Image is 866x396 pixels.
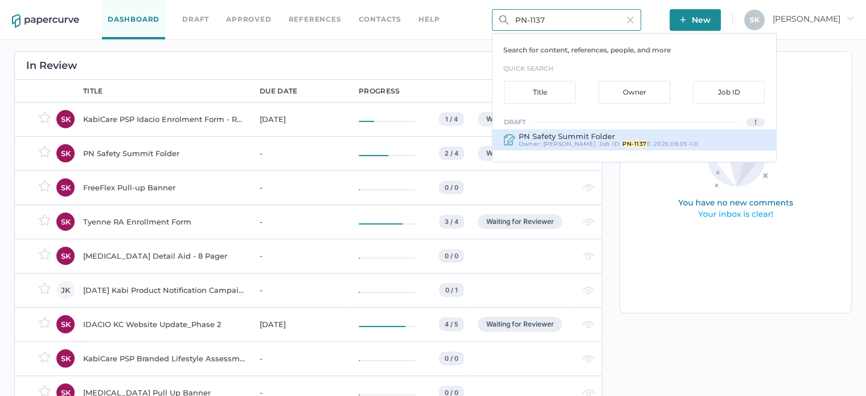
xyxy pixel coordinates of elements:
[359,13,401,26] a: Contacts
[439,317,464,331] div: 4 / 5
[582,218,594,226] img: eye-light-gray.b6d092a5.svg
[248,273,347,307] td: -
[248,205,347,239] td: -
[492,9,641,31] input: Search Workspace
[504,134,515,145] img: draft-icon.2fe86ec2.svg
[746,118,765,126] div: 1
[503,45,776,55] p: Search for content, references, people, and more
[846,14,854,22] i: arrow_right
[647,140,699,148] span: E-2025.08.05-1.0
[83,181,246,194] div: FreeFlex Pull-up Banner
[56,110,75,128] div: SK
[83,146,246,160] div: PN Safety Summit Folder
[39,317,51,328] img: star-inactive.70f2008a.svg
[598,81,671,104] div: Owner
[439,352,464,365] div: 0 / 0
[39,214,51,226] img: star-inactive.70f2008a.svg
[248,136,347,170] td: -
[289,13,342,26] a: References
[56,178,75,197] div: SK
[439,181,464,194] div: 0 / 0
[26,60,77,71] h2: In Review
[478,112,562,126] div: Waiting for Reviewer
[499,15,508,25] img: search.bf03fe8b.svg
[750,15,760,24] span: S K
[492,129,776,150] a: PN Safety Summit Folder Owner: [PERSON_NAME] Job ID: PN-1137E-2025.08.05-1.0
[56,247,75,265] div: SK
[599,141,699,148] div: Job ID :
[56,144,75,162] div: SK
[478,317,562,332] div: Waiting for Reviewer
[680,17,686,23] img: plus-white.e19ec114.svg
[654,115,818,229] img: comments-empty-state.0193fcf7.svg
[622,140,647,148] span: PN-1137
[260,317,345,331] div: [DATE]
[248,170,347,205] td: -
[519,132,615,141] span: PN Safety Summit Folder
[439,283,464,297] div: 0 / 1
[693,81,765,104] div: Job ID
[39,351,51,362] img: star-inactive.70f2008a.svg
[39,248,51,260] img: star-inactive.70f2008a.svg
[260,112,345,126] div: [DATE]
[83,112,246,126] div: KabiCare PSP Idacio Enrolment Form - Rheumatology (All Indications)
[182,13,209,26] a: Draft
[56,349,75,368] div: SK
[83,352,246,365] div: KabiCare PSP Branded Lifestyle Assessment Forms - DLQI
[56,213,75,231] div: SK
[12,14,79,28] img: papercurve-logo-colour.7244d18c.svg
[582,287,594,294] img: eye-light-gray.b6d092a5.svg
[582,252,594,260] img: eye-light-gray.b6d092a5.svg
[582,184,594,191] img: eye-light-gray.b6d092a5.svg
[582,321,594,328] img: eye-light-gray.b6d092a5.svg
[627,17,634,23] img: cross-light-grey.10ea7ca4.svg
[670,9,721,31] button: New
[543,140,596,148] span: [PERSON_NAME]
[582,355,594,362] img: eye-light-gray.b6d092a5.svg
[503,62,776,75] h3: quick search
[83,317,246,331] div: IDACIO KC Website Update_Phase 2
[439,112,464,126] div: 1 / 4
[504,81,576,104] div: Title
[83,249,246,263] div: [MEDICAL_DATA] Detail Aid - 8 Pager
[39,146,51,157] img: star-inactive.70f2008a.svg
[83,86,103,96] div: title
[56,315,75,333] div: SK
[439,249,464,263] div: 0 / 0
[248,239,347,273] td: -
[226,13,271,26] a: Approved
[260,86,297,96] div: due date
[439,146,464,160] div: 2 / 4
[519,141,596,148] div: Owner:
[773,14,854,24] span: [PERSON_NAME]
[83,215,246,228] div: Tyenne RA Enrollment Form
[680,9,711,31] span: New
[418,13,440,26] div: help
[39,180,51,191] img: star-inactive.70f2008a.svg
[478,214,562,229] div: Waiting for Reviewer
[39,283,51,294] img: star-inactive.70f2008a.svg
[39,112,51,123] img: star-inactive.70f2008a.svg
[504,118,526,126] div: draft
[83,283,246,297] div: [DATE] Kabi Product Notification Campaign report
[248,341,347,375] td: -
[439,215,464,228] div: 3 / 4
[56,281,75,299] div: JK
[478,146,562,161] div: Waiting for Reviewer
[359,86,400,96] div: progress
